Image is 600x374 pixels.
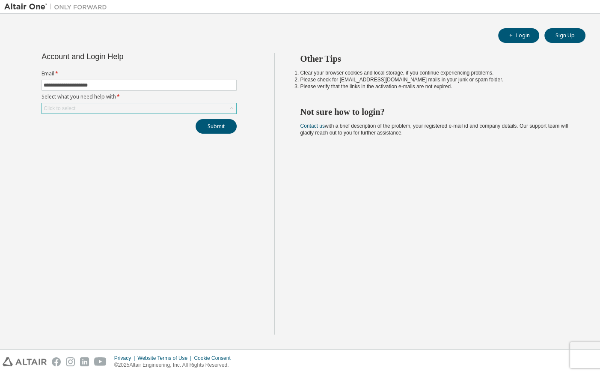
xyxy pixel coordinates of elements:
button: Sign Up [544,28,585,43]
span: with a brief description of the problem, your registered e-mail id and company details. Our suppo... [300,123,568,136]
img: altair_logo.svg [3,357,47,366]
li: Clear your browser cookies and local storage, if you continue experiencing problems. [300,69,570,76]
button: Submit [196,119,237,134]
div: Privacy [114,355,137,362]
div: Cookie Consent [194,355,235,362]
img: linkedin.svg [80,357,89,366]
a: Contact us [300,123,325,129]
div: Account and Login Help [42,53,198,60]
button: Login [498,28,539,43]
img: instagram.svg [66,357,75,366]
img: youtube.svg [94,357,107,366]
div: Website Terms of Use [137,355,194,362]
label: Email [42,70,237,77]
label: Select what you need help with [42,93,237,100]
p: © 2025 Altair Engineering, Inc. All Rights Reserved. [114,362,236,369]
img: facebook.svg [52,357,61,366]
li: Please check for [EMAIL_ADDRESS][DOMAIN_NAME] mails in your junk or spam folder. [300,76,570,83]
li: Please verify that the links in the activation e-mails are not expired. [300,83,570,90]
div: Click to select [44,105,75,112]
h2: Other Tips [300,53,570,64]
div: Click to select [42,103,236,114]
img: Altair One [4,3,111,11]
h2: Not sure how to login? [300,106,570,117]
